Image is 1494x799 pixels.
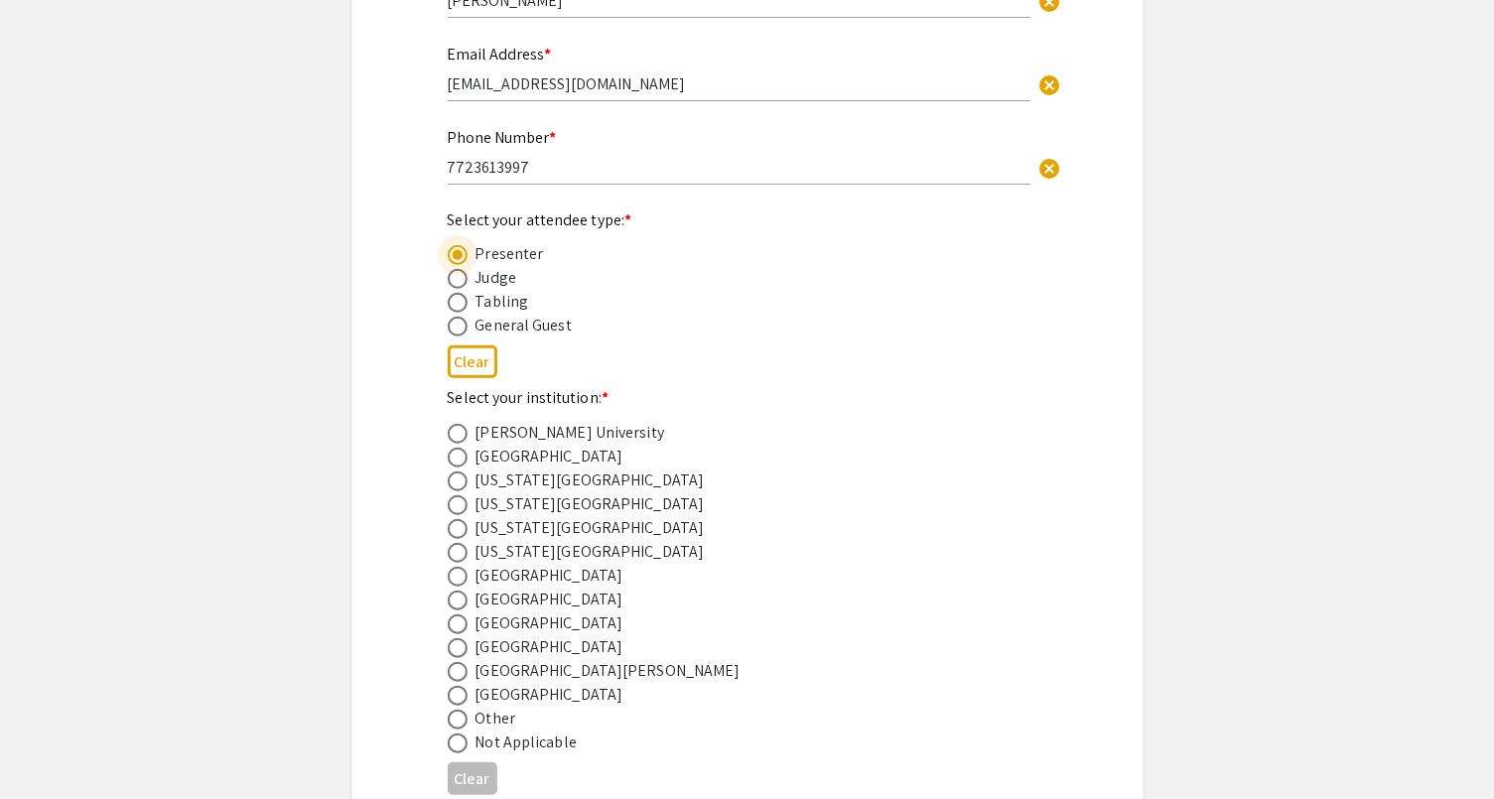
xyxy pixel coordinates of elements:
[475,421,664,445] div: [PERSON_NAME] University
[448,209,632,230] mat-label: Select your attendee type:
[448,387,610,408] mat-label: Select your institution:
[475,540,705,564] div: [US_STATE][GEOGRAPHIC_DATA]
[448,44,552,65] mat-label: Email Address
[475,242,544,266] div: Presenter
[448,73,1030,94] input: Type Here
[1038,157,1062,181] span: cancel
[15,710,84,784] iframe: Chat
[475,314,572,337] div: General Guest
[475,445,623,468] div: [GEOGRAPHIC_DATA]
[475,588,623,611] div: [GEOGRAPHIC_DATA]
[448,762,497,795] button: Clear
[475,731,577,754] div: Not Applicable
[1030,147,1070,187] button: Clear
[475,468,705,492] div: [US_STATE][GEOGRAPHIC_DATA]
[1030,64,1070,103] button: Clear
[475,635,623,659] div: [GEOGRAPHIC_DATA]
[448,127,557,148] mat-label: Phone Number
[475,707,516,731] div: Other
[475,564,623,588] div: [GEOGRAPHIC_DATA]
[475,611,623,635] div: [GEOGRAPHIC_DATA]
[475,683,623,707] div: [GEOGRAPHIC_DATA]
[1038,73,1062,97] span: cancel
[448,157,1030,178] input: Type Here
[448,345,497,378] button: Clear
[475,516,705,540] div: [US_STATE][GEOGRAPHIC_DATA]
[475,266,517,290] div: Judge
[475,290,529,314] div: Tabling
[475,659,741,683] div: [GEOGRAPHIC_DATA][PERSON_NAME]
[475,492,705,516] div: [US_STATE][GEOGRAPHIC_DATA]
